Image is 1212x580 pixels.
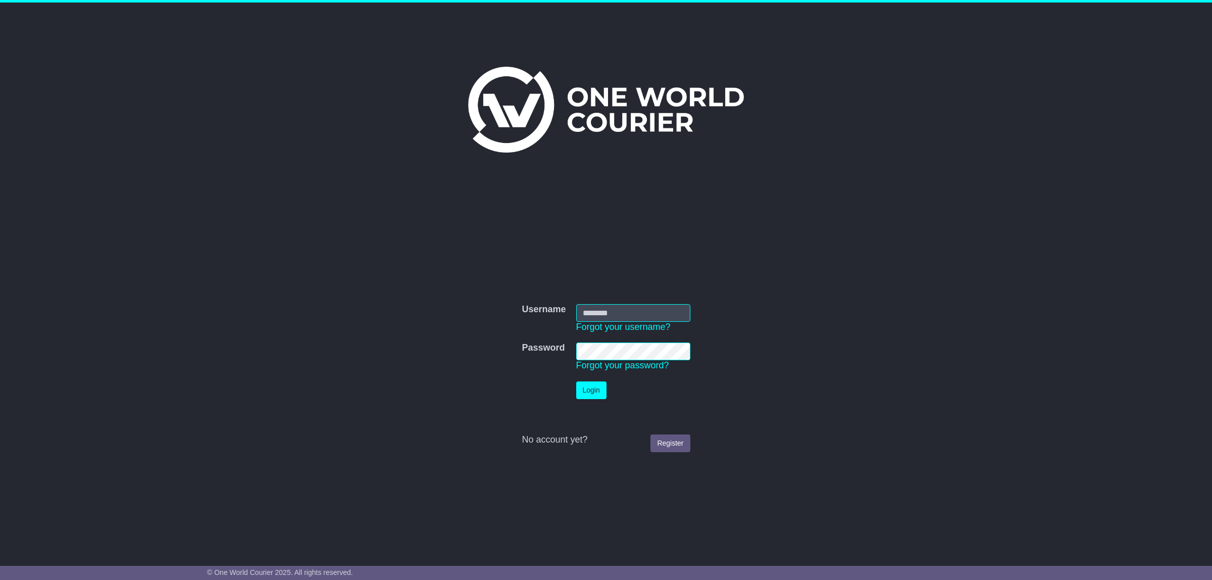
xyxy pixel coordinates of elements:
[522,434,690,446] div: No account yet?
[522,343,565,354] label: Password
[650,434,690,452] a: Register
[576,381,607,399] button: Login
[576,322,671,332] a: Forgot your username?
[207,568,353,576] span: © One World Courier 2025. All rights reserved.
[468,67,744,153] img: One World
[522,304,566,315] label: Username
[576,360,669,370] a: Forgot your password?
